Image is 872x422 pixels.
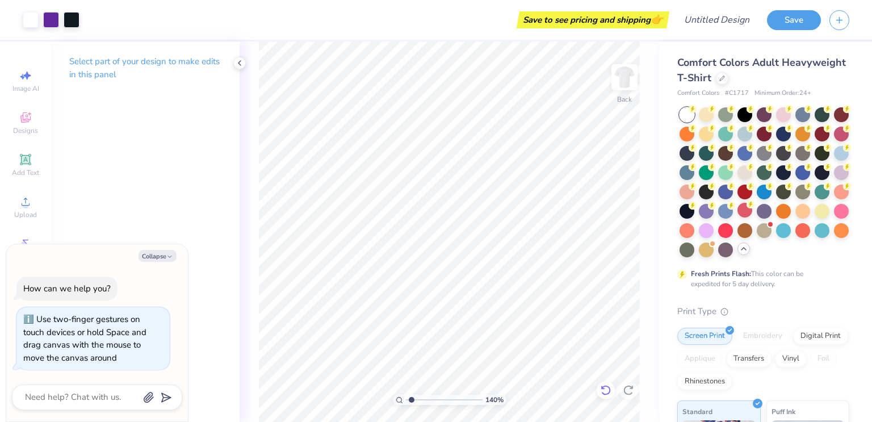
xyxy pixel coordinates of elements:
span: 140 % [485,395,504,405]
div: Save to see pricing and shipping [519,11,666,28]
input: Untitled Design [675,9,758,31]
p: Select part of your design to make edits in this panel [69,55,221,81]
span: Upload [14,210,37,219]
div: Digital Print [793,328,848,345]
span: Comfort Colors [677,89,719,98]
span: # C1717 [725,89,749,98]
div: Vinyl [775,350,807,367]
span: Designs [13,126,38,135]
div: Transfers [726,350,772,367]
div: Back [617,94,632,105]
div: This color can be expedited for 5 day delivery. [691,269,831,289]
span: Image AI [12,84,39,93]
div: How can we help you? [23,283,111,294]
div: Applique [677,350,723,367]
span: Puff Ink [772,406,795,417]
strong: Fresh Prints Flash: [691,269,751,278]
span: Minimum Order: 24 + [754,89,811,98]
span: Comfort Colors Adult Heavyweight T-Shirt [677,56,846,85]
div: Use two-finger gestures on touch devices or hold Space and drag canvas with the mouse to move the... [23,314,146,363]
div: Screen Print [677,328,732,345]
div: Rhinestones [677,373,732,390]
div: Foil [810,350,837,367]
button: Collapse [139,250,177,262]
span: Add Text [12,168,39,177]
span: 👉 [651,12,663,26]
div: Print Type [677,305,849,318]
span: Standard [682,406,712,417]
img: Back [613,66,636,89]
button: Save [767,10,821,30]
div: Embroidery [736,328,790,345]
